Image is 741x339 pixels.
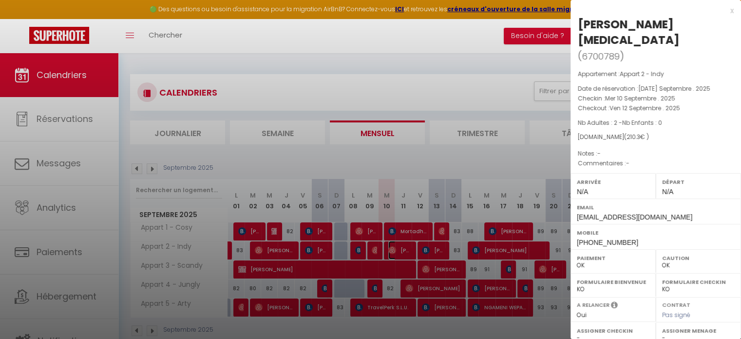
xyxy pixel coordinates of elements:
[578,17,734,48] div: [PERSON_NAME][MEDICAL_DATA]
[577,277,649,287] label: Formulaire Bienvenue
[662,188,673,196] span: N/A
[622,119,662,127] span: Nb Enfants : 0
[578,94,734,103] p: Checkin :
[662,326,735,336] label: Assigner Menage
[577,239,638,246] span: [PHONE_NUMBER]
[8,4,37,33] button: Ouvrir le widget de chat LiveChat
[582,50,620,62] span: 6700789
[577,326,649,336] label: Assigner Checkin
[570,5,734,17] div: x
[620,70,664,78] span: Appart 2 - Indy
[626,159,629,167] span: -
[577,177,649,187] label: Arrivée
[578,133,734,142] div: [DOMAIN_NAME]
[577,202,735,212] label: Email
[578,149,734,159] p: Notes :
[662,311,690,319] span: Pas signé
[609,104,680,112] span: Ven 12 Septembre . 2025
[578,69,734,79] p: Appartement :
[638,84,710,93] span: [DATE] Septembre . 2025
[577,213,692,221] span: [EMAIL_ADDRESS][DOMAIN_NAME]
[578,49,624,63] span: ( )
[662,177,735,187] label: Départ
[611,301,618,312] i: Sélectionner OUI si vous souhaiter envoyer les séquences de messages post-checkout
[605,94,675,102] span: Mer 10 Septembre . 2025
[577,228,735,238] label: Mobile
[627,133,640,141] span: 210.3
[577,188,588,196] span: N/A
[662,277,735,287] label: Formulaire Checkin
[578,84,734,94] p: Date de réservation :
[578,119,662,127] span: Nb Adultes : 2 -
[597,149,601,158] span: -
[577,301,609,309] label: A relancer
[577,253,649,263] label: Paiement
[662,301,690,307] label: Contrat
[578,103,734,113] p: Checkout :
[578,159,734,168] p: Commentaires :
[624,133,649,141] span: ( € )
[662,253,735,263] label: Caution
